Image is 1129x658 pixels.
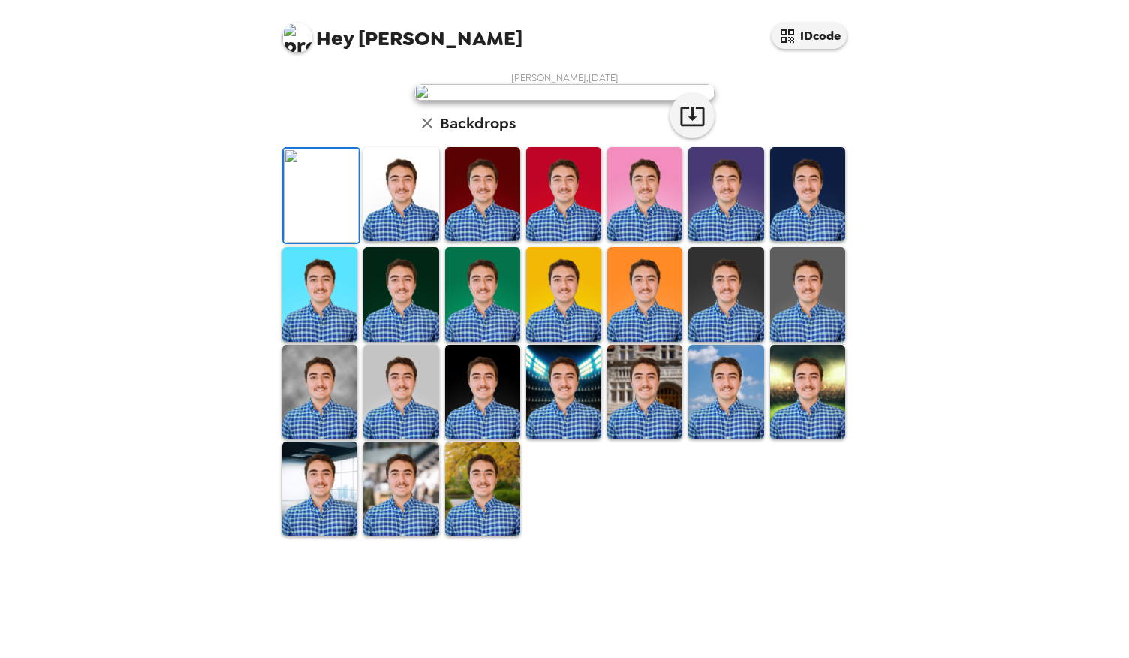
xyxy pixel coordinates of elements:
[511,71,619,84] span: [PERSON_NAME] , [DATE]
[284,149,359,243] img: Original
[282,23,312,53] img: profile pic
[414,84,715,101] img: user
[282,15,522,49] span: [PERSON_NAME]
[772,23,847,49] button: IDcode
[316,25,354,52] span: Hey
[440,111,516,135] h6: Backdrops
